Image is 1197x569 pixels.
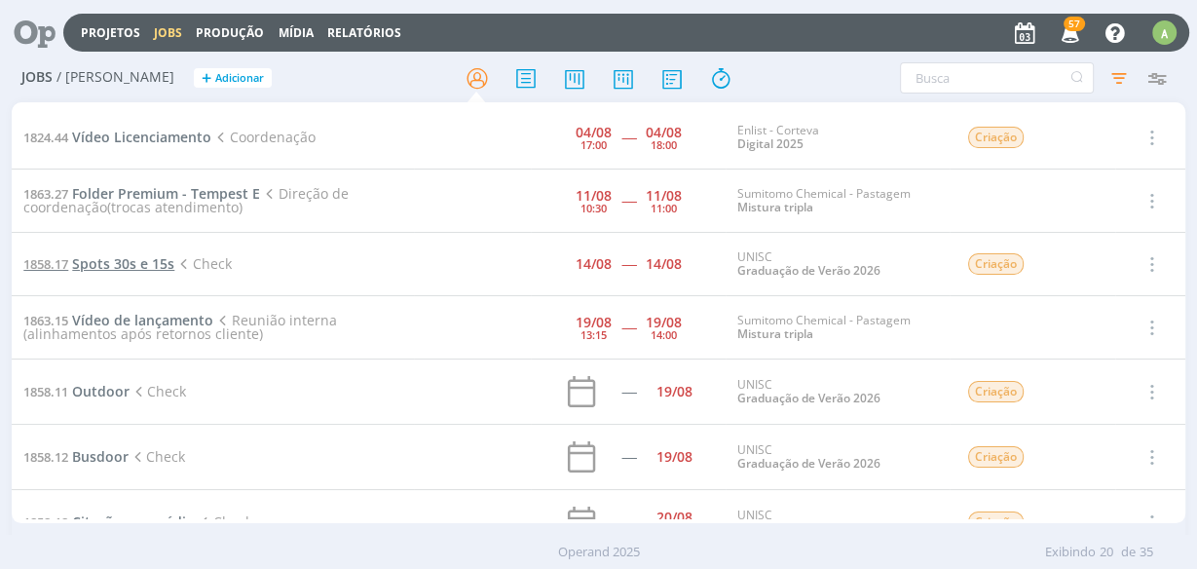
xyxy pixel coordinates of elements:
div: 04/08 [646,126,682,139]
a: Graduação de Verão 2026 [737,390,880,406]
span: ----- [621,128,636,146]
button: Projetos [75,25,146,41]
div: 14/08 [576,257,612,271]
span: Coordenação [211,128,315,146]
button: Mídia [273,25,319,41]
div: 19/08 [656,450,692,464]
span: 57 [1064,17,1085,31]
div: 17:00 [580,139,607,150]
span: + [202,68,211,89]
span: Check [129,447,185,466]
span: Criação [968,446,1024,468]
div: UNISC [737,250,938,279]
span: Folder Premium - Tempest E [72,184,260,203]
span: Citação para rádio [72,512,195,531]
a: Jobs [154,24,182,41]
button: Produção [190,25,270,41]
div: 19/08 [576,316,612,329]
span: 35 [1140,543,1153,562]
button: 57 [1049,16,1089,51]
button: A [1151,16,1178,50]
a: 1858.11Outdoor [23,382,130,400]
span: Adicionar [215,72,264,85]
span: Vídeo Licenciamento [72,128,211,146]
div: ----- [621,450,636,464]
a: Mistura tripla [737,199,813,215]
div: A [1152,20,1177,45]
div: 11/08 [646,189,682,203]
div: Sumitomo Chemical - Pastagem [737,314,938,342]
div: 10:30 [580,203,607,213]
div: 19/08 [646,316,682,329]
a: 1824.44Vídeo Licenciamento [23,128,211,146]
span: 1863.27 [23,185,68,203]
div: UNISC [737,378,938,406]
button: +Adicionar [194,68,272,89]
span: ----- [621,254,636,273]
div: 20/08 [656,511,692,524]
span: 1858.18 [23,513,68,531]
span: Outdoor [72,382,130,400]
span: Reunião interna (alinhamentos após retornos cliente) [23,311,336,343]
div: 18:00 [651,139,677,150]
div: ----- [621,515,636,529]
a: 1863.27Folder Premium - Tempest E [23,184,260,203]
span: Criação [968,381,1024,402]
a: Relatórios [327,24,401,41]
input: Busca [900,62,1094,94]
span: 1824.44 [23,129,68,146]
a: Graduação de Verão 2026 [737,455,880,472]
a: 1858.17Spots 30s e 15s [23,254,174,273]
a: Digital 2025 [737,135,804,152]
span: Check [195,512,251,531]
div: 04/08 [576,126,612,139]
div: 14/08 [646,257,682,271]
span: Jobs [21,69,53,86]
a: Mistura tripla [737,325,813,342]
a: Mídia [279,24,314,41]
div: Sumitomo Chemical - Pastagem [737,187,938,215]
div: 13:15 [580,329,607,340]
span: Exibindo [1045,543,1096,562]
div: 11:00 [651,203,677,213]
span: Criação [968,512,1024,533]
span: Spots 30s e 15s [72,254,174,273]
a: Produção [196,24,264,41]
span: Busdoor [72,447,129,466]
div: ----- [621,385,636,398]
span: 1858.11 [23,383,68,400]
span: Check [174,254,231,273]
div: 11/08 [576,189,612,203]
span: 1858.17 [23,255,68,273]
span: 1858.12 [23,448,68,466]
span: Vídeo de lançamento [72,311,213,329]
span: de [1121,543,1136,562]
span: ----- [621,318,636,336]
button: Relatórios [321,25,407,41]
div: UNISC [737,443,938,472]
a: 1863.15Vídeo de lançamento [23,311,213,329]
div: 14:00 [651,329,677,340]
a: 1858.18Citação para rádio [23,512,195,531]
a: 1858.12Busdoor [23,447,129,466]
span: Criação [968,127,1024,148]
span: / [PERSON_NAME] [56,69,174,86]
a: Graduação de Verão 2026 [737,262,880,279]
span: Direção de coordenação(trocas atendimento) [23,184,348,216]
div: 19/08 [656,385,692,398]
button: Jobs [148,25,188,41]
span: 20 [1100,543,1113,562]
a: Projetos [81,24,140,41]
span: 1863.15 [23,312,68,329]
div: UNISC [737,509,938,537]
span: Check [130,382,186,400]
span: Criação [968,253,1024,275]
div: Enlist - Corteva [737,124,938,152]
span: ----- [621,191,636,209]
